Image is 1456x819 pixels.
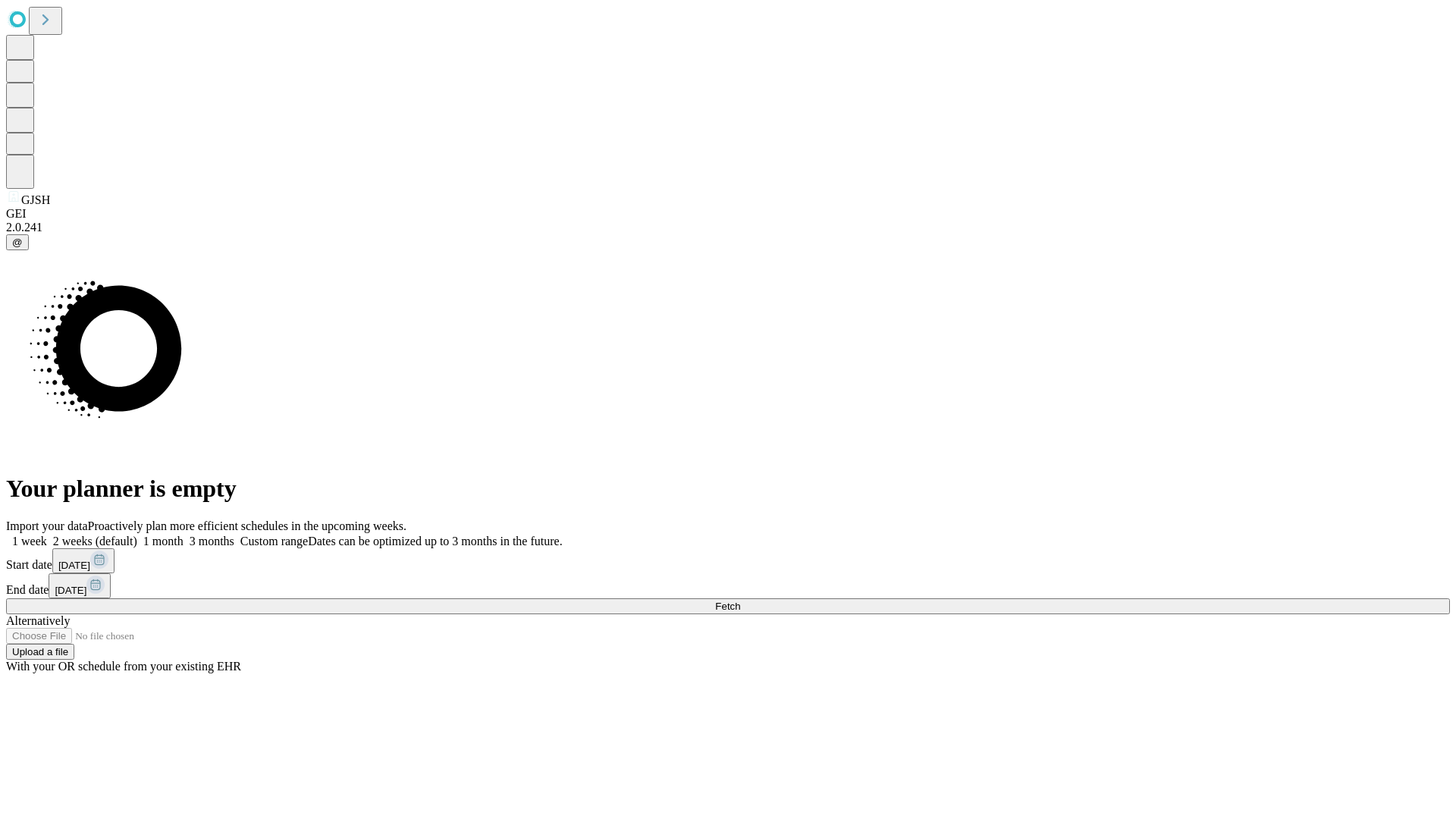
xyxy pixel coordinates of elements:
span: 3 months [190,535,234,548]
span: Dates can be optimized up to 3 months in the future. [308,535,562,548]
button: @ [6,234,29,250]
span: Fetch [715,601,740,612]
button: [DATE] [52,548,115,573]
span: [DATE] [55,585,86,596]
span: Alternatively [6,614,70,627]
div: Start date [6,548,1450,573]
span: Import your data [6,519,88,532]
span: With your OR schedule from your existing EHR [6,660,241,673]
div: End date [6,573,1450,598]
button: Fetch [6,598,1450,614]
span: GJSH [21,193,50,206]
div: 2.0.241 [6,221,1450,234]
span: Proactively plan more efficient schedules in the upcoming weeks. [88,519,406,532]
span: 1 week [12,535,47,548]
button: [DATE] [49,573,111,598]
h1: Your planner is empty [6,475,1450,503]
div: GEI [6,207,1450,221]
span: @ [12,237,23,248]
span: Custom range [240,535,308,548]
button: Upload a file [6,644,74,660]
span: [DATE] [58,560,90,571]
span: 1 month [143,535,184,548]
span: 2 weeks (default) [53,535,137,548]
